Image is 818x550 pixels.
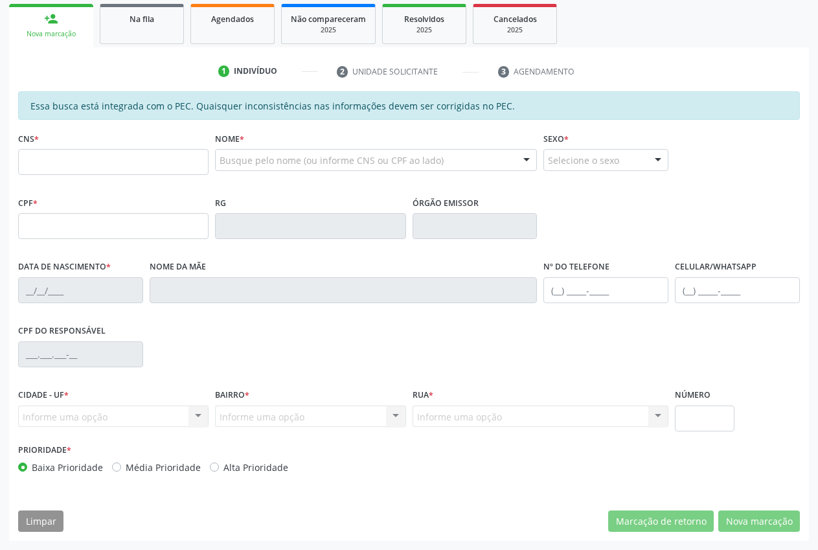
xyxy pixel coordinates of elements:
[18,257,111,277] label: Data de nascimento
[150,257,206,277] label: Nome da mãe
[494,14,537,25] span: Cancelados
[548,154,619,167] span: Selecione o sexo
[18,193,38,213] label: CPF
[18,341,143,367] input: ___.___.___-__
[18,321,106,341] label: CPF do responsável
[18,385,69,406] label: Cidade - UF
[543,277,668,303] input: (__) _____-_____
[675,257,756,277] label: Celular/WhatsApp
[675,277,800,303] input: (__) _____-_____
[215,385,249,406] label: Bairro
[234,65,277,77] div: Indivíduo
[483,25,547,35] div: 2025
[220,154,444,167] span: Busque pelo nome (ou informe CNS ou CPF ao lado)
[218,65,230,77] div: 1
[130,14,154,25] span: Na fila
[543,257,609,277] label: Nº do Telefone
[126,461,201,474] label: Média Prioridade
[18,277,143,303] input: __/__/____
[291,14,366,25] span: Não compareceram
[32,461,103,474] label: Baixa Prioridade
[18,29,84,39] div: Nova marcação
[291,25,366,35] div: 2025
[404,14,444,25] span: Resolvidos
[413,193,479,213] label: Órgão emissor
[413,385,433,406] label: Rua
[675,385,710,406] label: Número
[44,12,58,26] div: person_add
[18,91,800,120] div: Essa busca está integrada com o PEC. Quaisquer inconsistências nas informações devem ser corrigid...
[215,129,244,149] label: Nome
[211,14,254,25] span: Agendados
[18,441,71,461] label: Prioridade
[18,129,39,149] label: CNS
[215,193,226,213] label: RG
[392,25,457,35] div: 2025
[543,129,569,149] label: Sexo
[223,461,288,474] label: Alta Prioridade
